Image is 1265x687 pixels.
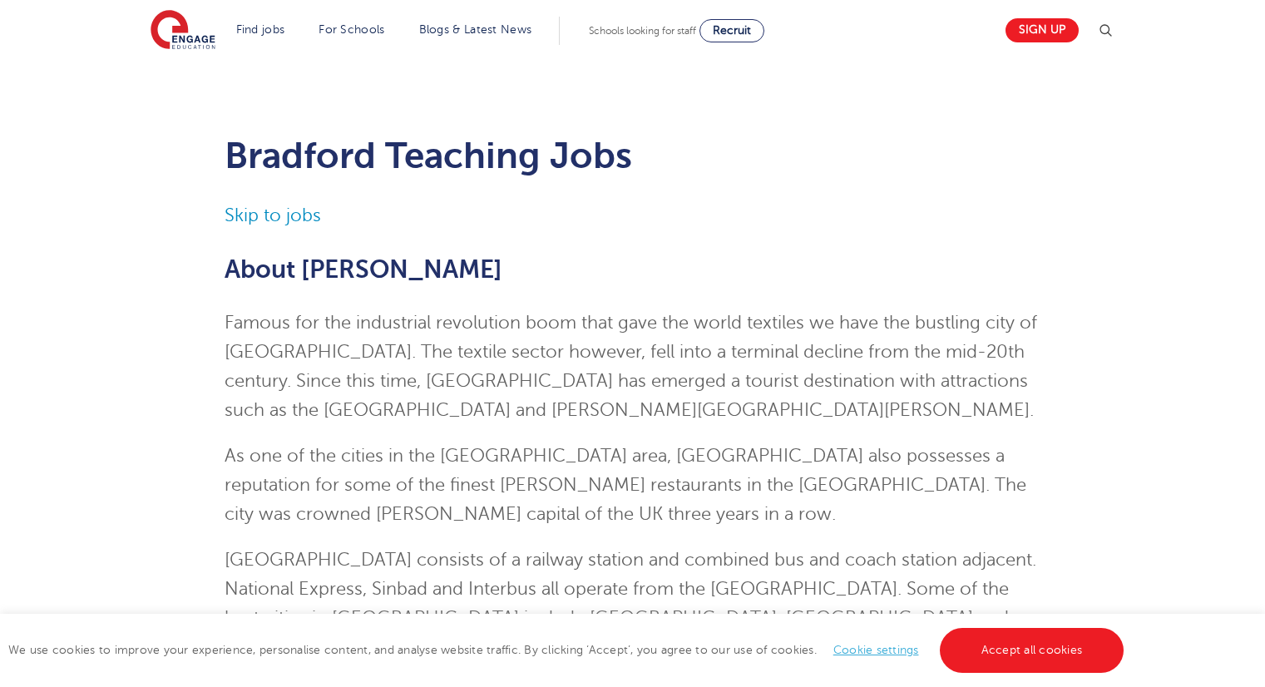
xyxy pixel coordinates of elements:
[1006,18,1079,42] a: Sign up
[236,23,285,36] a: Find jobs
[699,19,764,42] a: Recruit
[589,25,696,37] span: Schools looking for staff
[225,255,502,284] span: About [PERSON_NAME]
[319,23,384,36] a: For Schools
[833,644,919,656] a: Cookie settings
[225,135,1040,176] h1: Bradford Teaching Jobs
[8,644,1128,656] span: We use cookies to improve your experience, personalise content, and analyse website traffic. By c...
[225,313,1037,420] span: Famous for the industrial revolution boom that gave the world textiles we have the bustling city ...
[225,446,1026,524] span: As one of the cities in the [GEOGRAPHIC_DATA] area, [GEOGRAPHIC_DATA] also possesses a reputation...
[713,24,751,37] span: Recruit
[225,205,321,225] a: Skip to jobs
[940,628,1124,673] a: Accept all cookies
[151,10,215,52] img: Engage Education
[419,23,532,36] a: Blogs & Latest News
